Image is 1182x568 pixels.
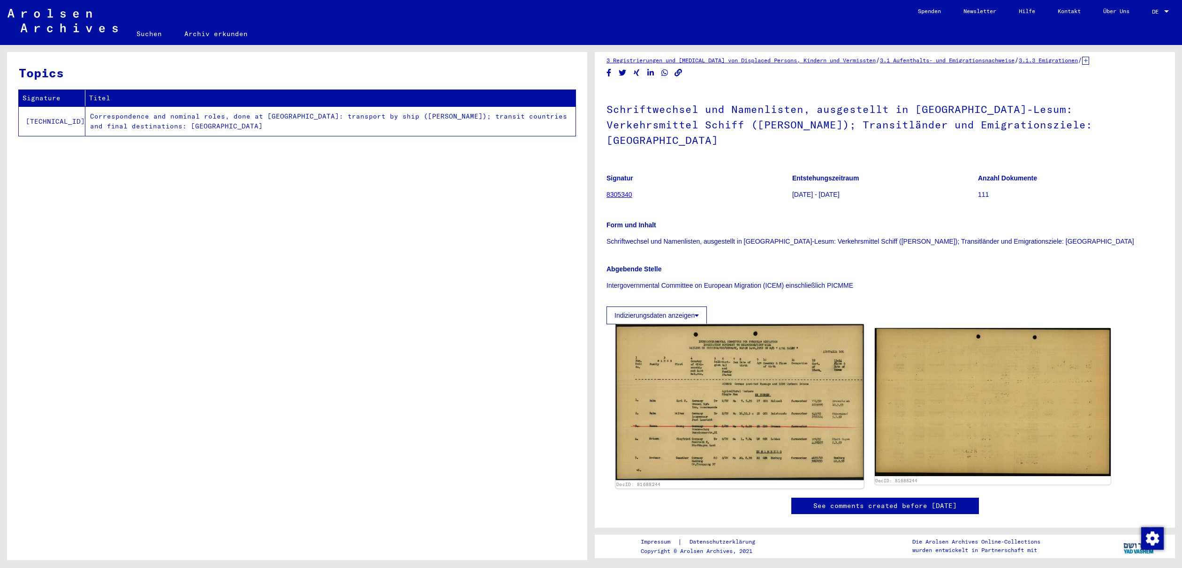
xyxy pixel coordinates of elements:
[674,67,683,79] button: Copy link
[615,324,864,480] img: 001.jpg
[1141,527,1164,550] img: Zustimmung ändern
[606,265,661,273] b: Abgebende Stelle
[606,281,1163,291] p: Intergovernmental Committee on European Migration (ICEM) einschließlich PICMME
[606,237,1163,247] p: Schriftwechsel und Namenlisten, ausgestellt in [GEOGRAPHIC_DATA]-Lesum: Verkehrsmittel Schiff ([P...
[978,190,1163,200] p: 111
[85,106,576,136] td: Correspondence and nominal roles, done at [GEOGRAPHIC_DATA]: transport by ship ([PERSON_NAME]); t...
[1078,56,1082,64] span: /
[876,56,880,64] span: /
[792,174,859,182] b: Entstehungszeitraum
[641,537,766,547] div: |
[641,547,766,555] p: Copyright © Arolsen Archives, 2021
[880,57,1015,64] a: 3.1 Aufenthalts- und Emigrationsnachweise
[606,306,707,324] button: Indizierungsdaten anzeigen
[606,221,656,229] b: Form und Inhalt
[912,538,1040,546] p: Die Arolsen Archives Online-Collections
[1015,56,1019,64] span: /
[173,22,259,45] a: Archiv erkunden
[19,106,85,136] td: [TECHNICAL_ID]
[85,90,576,106] th: Titel
[618,67,628,79] button: Share on Twitter
[1019,57,1078,64] a: 3.1.3 Emigrationen
[978,174,1037,182] b: Anzahl Dokumente
[125,22,173,45] a: Suchen
[616,482,661,487] a: DocID: 81688244
[604,67,614,79] button: Share on Facebook
[606,88,1163,160] h1: Schriftwechsel und Namenlisten, ausgestellt in [GEOGRAPHIC_DATA]-Lesum: Verkehrsmittel Schiff ([P...
[875,478,917,483] a: DocID: 81688244
[813,501,957,511] a: See comments created before [DATE]
[632,67,642,79] button: Share on Xing
[606,57,876,64] a: 3 Registrierungen und [MEDICAL_DATA] von Displaced Persons, Kindern und Vermissten
[660,67,670,79] button: Share on WhatsApp
[606,174,633,182] b: Signatur
[1152,8,1162,15] span: DE
[19,64,575,82] h3: Topics
[682,537,766,547] a: Datenschutzerklärung
[792,190,977,200] p: [DATE] - [DATE]
[8,9,118,32] img: Arolsen_neg.svg
[606,191,632,198] a: 8305340
[875,328,1111,476] img: 002.jpg
[19,90,85,106] th: Signature
[912,546,1040,554] p: wurden entwickelt in Partnerschaft mit
[646,67,656,79] button: Share on LinkedIn
[1121,534,1157,558] img: yv_logo.png
[641,537,678,547] a: Impressum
